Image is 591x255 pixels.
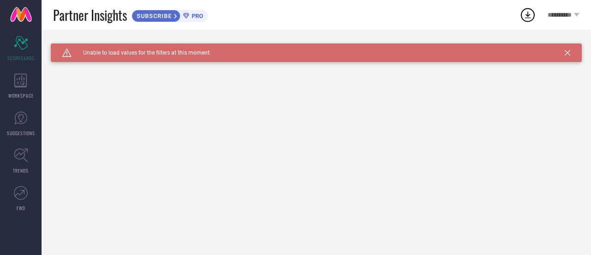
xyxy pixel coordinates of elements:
span: SUGGESTIONS [7,130,35,137]
div: Open download list [519,6,536,23]
span: Partner Insights [53,6,127,25]
span: PRO [189,12,203,19]
span: SCORECARDS [7,55,35,62]
a: SUBSCRIBEPRO [132,7,208,22]
div: Unable to load filters at this moment. Please try later. [51,44,582,51]
span: FWD [17,205,25,211]
span: WORKSPACE [8,92,34,99]
span: TRENDS [13,167,29,174]
span: SUBSCRIBE [132,12,174,19]
span: Unable to load values for the filters at this moment. [72,50,211,56]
